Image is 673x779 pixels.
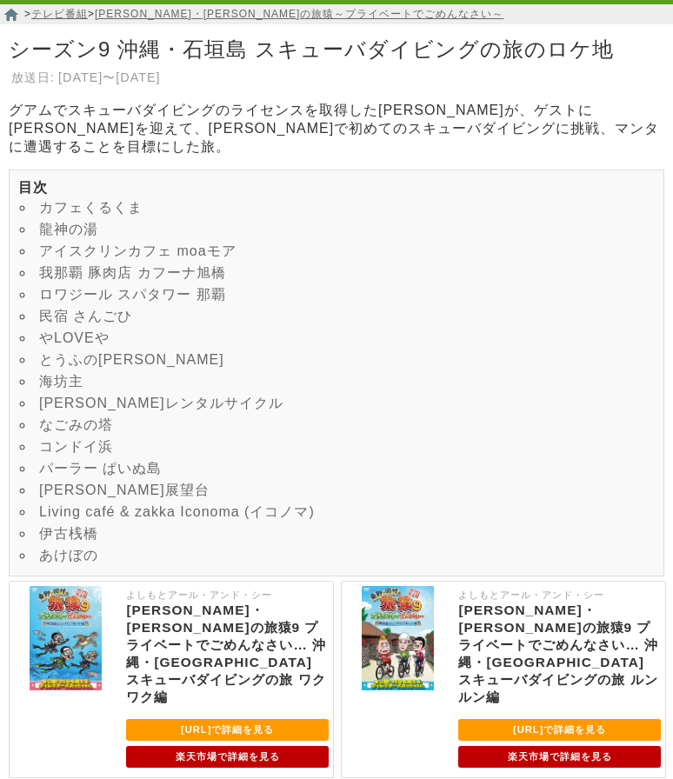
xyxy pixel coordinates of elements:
a: 東野・岡村の旅猿9 プライベートでごめんなさい… 沖縄・石垣島 スキューバダイビングの旅 ルンルン編 [362,679,434,693]
a: ロワジール スパタワー 那覇 [39,287,226,302]
p: よしもとアール・アンド・シー [126,586,329,602]
a: [URL]で詳細を見る [126,719,329,741]
a: [PERSON_NAME]展望台 [39,483,210,497]
img: 東野・岡村の旅猿9 プライベートでごめんなさい… 沖縄・石垣島 スキューバダイビングの旅 ルンルン編 [362,586,434,689]
p: よしもとアール・アンド・シー [458,586,661,602]
a: なごみの塔 [39,417,113,432]
a: [PERSON_NAME]・[PERSON_NAME]の旅猿～プライベートでごめんなさい～ [95,8,503,20]
a: 東野・岡村の旅猿9 プライベートでごめんなさい… 沖縄・石垣島 スキューバダイビングの旅 ワクワク編 [30,679,102,693]
a: 海坊主 [39,374,83,389]
a: アイスクリンカフェ moaモア [39,243,237,258]
a: 伊古桟橋 [39,526,98,541]
a: 我那覇 豚肉店 カフーナ旭橋 [39,265,226,280]
a: [URL]で詳細を見る [458,719,661,741]
a: Living café & zakka Iconoma (イコノマ) [39,504,315,519]
a: とうふの[PERSON_NAME] [39,352,224,367]
a: テレビ番組 [31,8,88,20]
a: 楽天市場で詳細を見る [126,746,329,768]
p: [PERSON_NAME]・[PERSON_NAME]の旅猿9 プライベートでごめんなさい… 沖縄・[GEOGRAPHIC_DATA] スキューバダイビングの旅 ワクワク編 [126,602,329,706]
a: コンドイ浜 [39,439,113,454]
a: やLOVEや [39,330,110,345]
a: あけぼの [39,548,98,563]
a: 民宿 さんごひ [39,309,132,323]
th: 放送日: [10,69,56,87]
a: [PERSON_NAME]レンタルサイクル [39,396,283,410]
img: 東野・岡村の旅猿9 プライベートでごめんなさい… 沖縄・石垣島 スキューバダイビングの旅 ワクワク編 [30,586,102,689]
td: [DATE]〜[DATE] [57,69,162,87]
a: 龍神の湯 [39,222,98,236]
a: カフェくるくま [39,200,143,215]
a: 楽天市場で詳細を見る [458,746,661,768]
p: [PERSON_NAME]・[PERSON_NAME]の旅猿9 プライベートでごめんなさい… 沖縄・[GEOGRAPHIC_DATA] スキューバダイビングの旅 ルンルン編 [458,602,661,706]
a: パーラー ぱいぬ島 [39,461,162,476]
